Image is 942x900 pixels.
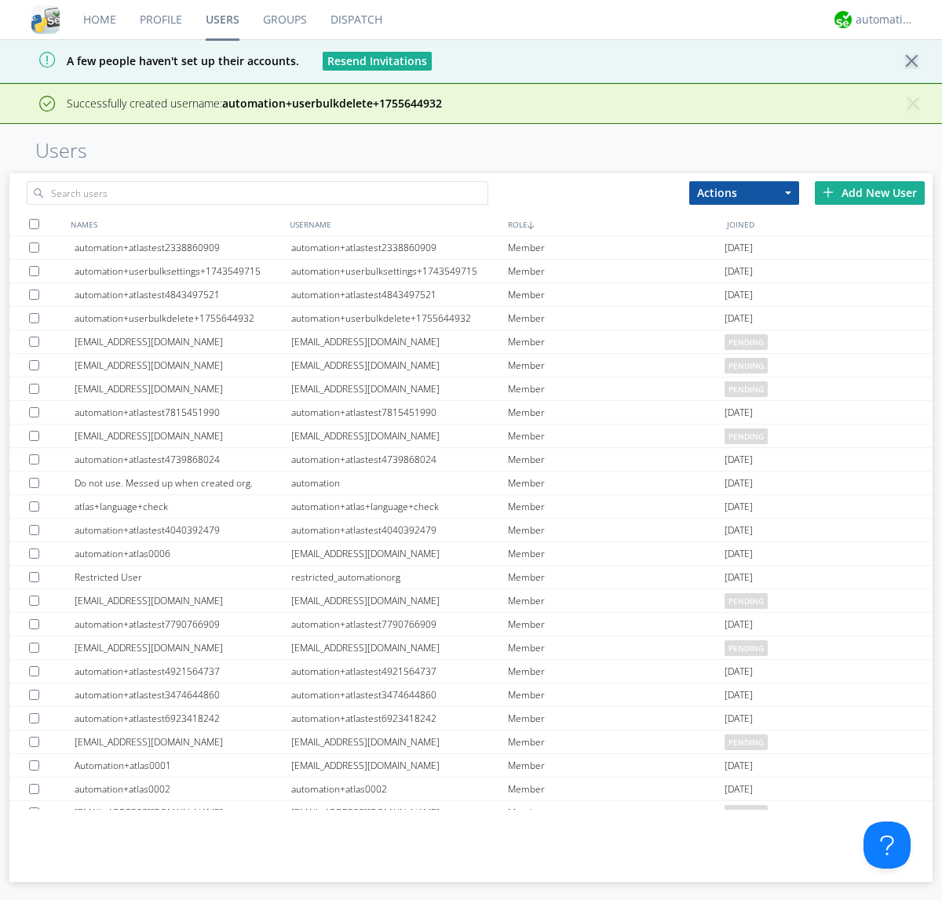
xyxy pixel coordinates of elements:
[12,53,299,68] span: A few people haven't set up their accounts.
[9,566,933,589] a: Restricted Userrestricted_automationorgMember[DATE]
[291,283,508,306] div: automation+atlastest4843497521
[508,660,725,683] div: Member
[27,181,488,205] input: Search users
[863,822,911,869] iframe: Toggle Customer Support
[291,519,508,541] div: automation+atlastest4040392479
[75,754,291,777] div: Automation+atlas0001
[725,358,768,373] span: pending
[75,731,291,753] div: [EMAIL_ADDRESS][DOMAIN_NAME]
[291,354,508,377] div: [EMAIL_ADDRESS][DOMAIN_NAME]
[9,754,933,778] a: Automation+atlas0001[EMAIL_ADDRESS][DOMAIN_NAME]Member[DATE]
[725,805,768,821] span: pending
[75,707,291,730] div: automation+atlastest6923418242
[508,801,725,824] div: Member
[75,377,291,400] div: [EMAIL_ADDRESS][DOMAIN_NAME]
[286,213,505,235] div: USERNAME
[75,636,291,659] div: [EMAIL_ADDRESS][DOMAIN_NAME]
[75,519,291,541] div: automation+atlastest4040392479
[291,401,508,424] div: automation+atlastest7815451990
[31,5,60,34] img: cddb5a64eb264b2086981ab96f4c1ba7
[508,754,725,777] div: Member
[75,401,291,424] div: automation+atlastest7815451990
[75,354,291,377] div: [EMAIL_ADDRESS][DOMAIN_NAME]
[856,12,915,27] div: automation+atlas
[323,52,432,71] button: Resend Invitations
[9,778,933,801] a: automation+atlas0002automation+atlas0002Member[DATE]
[725,307,753,330] span: [DATE]
[508,731,725,753] div: Member
[508,613,725,636] div: Member
[725,778,753,801] span: [DATE]
[75,589,291,612] div: [EMAIL_ADDRESS][DOMAIN_NAME]
[508,260,725,282] div: Member
[222,96,442,111] strong: automation+userbulkdelete+1755644932
[75,448,291,471] div: automation+atlastest4739868024
[508,636,725,659] div: Member
[725,428,768,444] span: pending
[291,472,508,494] div: automation
[291,636,508,659] div: [EMAIL_ADDRESS][DOMAIN_NAME]
[9,519,933,542] a: automation+atlastest4040392479automation+atlastest4040392479Member[DATE]
[725,519,753,542] span: [DATE]
[75,307,291,330] div: automation+userbulkdelete+1755644932
[508,707,725,730] div: Member
[291,778,508,800] div: automation+atlas0002
[725,381,768,397] span: pending
[815,181,925,205] div: Add New User
[723,213,942,235] div: JOINED
[9,283,933,307] a: automation+atlastest4843497521automation+atlastest4843497521Member[DATE]
[9,424,933,448] a: [EMAIL_ADDRESS][DOMAIN_NAME][EMAIL_ADDRESS][DOMAIN_NAME]Memberpending
[725,754,753,778] span: [DATE]
[9,660,933,683] a: automation+atlastest4921564737automation+atlastest4921564737Member[DATE]
[508,589,725,612] div: Member
[291,589,508,612] div: [EMAIL_ADDRESS][DOMAIN_NAME]
[725,683,753,707] span: [DATE]
[291,613,508,636] div: automation+atlastest7790766909
[75,330,291,353] div: [EMAIL_ADDRESS][DOMAIN_NAME]
[508,424,725,447] div: Member
[9,472,933,495] a: Do not use. Messed up when created org.automationMember[DATE]
[725,260,753,283] span: [DATE]
[9,542,933,566] a: automation+atlas0006[EMAIL_ADDRESS][DOMAIN_NAME]Member[DATE]
[508,283,725,306] div: Member
[508,519,725,541] div: Member
[508,401,725,424] div: Member
[75,778,291,800] div: automation+atlas0002
[508,472,725,494] div: Member
[75,472,291,494] div: Do not use. Messed up when created org.
[725,707,753,731] span: [DATE]
[291,377,508,400] div: [EMAIL_ADDRESS][DOMAIN_NAME]
[291,236,508,259] div: automation+atlastest2338860909
[9,260,933,283] a: automation+userbulksettings+1743549715automation+userbulksettings+1743549715Member[DATE]
[725,566,753,589] span: [DATE]
[291,660,508,683] div: automation+atlastest4921564737
[508,778,725,800] div: Member
[508,236,725,259] div: Member
[291,683,508,706] div: automation+atlastest3474644860
[9,330,933,354] a: [EMAIL_ADDRESS][DOMAIN_NAME][EMAIL_ADDRESS][DOMAIN_NAME]Memberpending
[823,187,834,198] img: plus.svg
[508,448,725,471] div: Member
[9,495,933,519] a: atlas+language+checkautomation+atlas+language+checkMember[DATE]
[75,542,291,565] div: automation+atlas0006
[67,96,442,111] span: Successfully created username:
[291,424,508,447] div: [EMAIL_ADDRESS][DOMAIN_NAME]
[9,377,933,401] a: [EMAIL_ADDRESS][DOMAIN_NAME][EMAIL_ADDRESS][DOMAIN_NAME]Memberpending
[508,683,725,706] div: Member
[725,283,753,307] span: [DATE]
[508,566,725,588] div: Member
[75,236,291,259] div: automation+atlastest2338860909
[291,707,508,730] div: automation+atlastest6923418242
[9,307,933,330] a: automation+userbulkdelete+1755644932automation+userbulkdelete+1755644932Member[DATE]
[725,640,768,656] span: pending
[75,495,291,518] div: atlas+language+check
[508,307,725,330] div: Member
[9,707,933,731] a: automation+atlastest6923418242automation+atlastest6923418242Member[DATE]
[75,660,291,683] div: automation+atlastest4921564737
[834,11,852,28] img: d2d01cd9b4174d08988066c6d424eccd
[725,660,753,683] span: [DATE]
[504,213,723,235] div: ROLE
[725,593,768,609] span: pending
[291,754,508,777] div: [EMAIL_ADDRESS][DOMAIN_NAME]
[291,801,508,824] div: [EMAIL_ADDRESS][DOMAIN_NAME]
